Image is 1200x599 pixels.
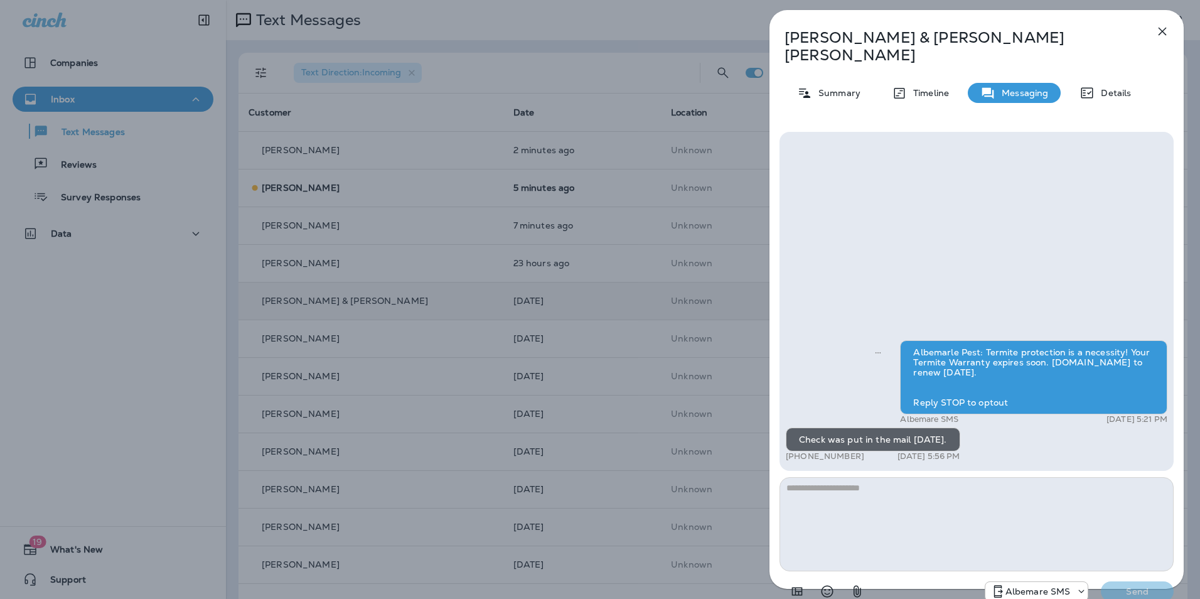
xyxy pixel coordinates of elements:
[875,346,881,357] span: Sent
[985,584,1088,599] div: +1 (252) 600-3555
[900,340,1167,414] div: Albemarle Pest: Termite protection is a necessity! Your Termite Warranty expires soon. [DOMAIN_NA...
[900,414,958,424] p: Albemare SMS
[995,88,1048,98] p: Messaging
[897,451,960,461] p: [DATE] 5:56 PM
[907,88,949,98] p: Timeline
[785,29,1127,64] p: [PERSON_NAME] & [PERSON_NAME] [PERSON_NAME]
[1095,88,1131,98] p: Details
[1106,414,1167,424] p: [DATE] 5:21 PM
[812,88,860,98] p: Summary
[1005,586,1071,596] p: Albemare SMS
[786,428,960,451] div: Check was put in the mail [DATE].
[786,451,864,461] p: [PHONE_NUMBER]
